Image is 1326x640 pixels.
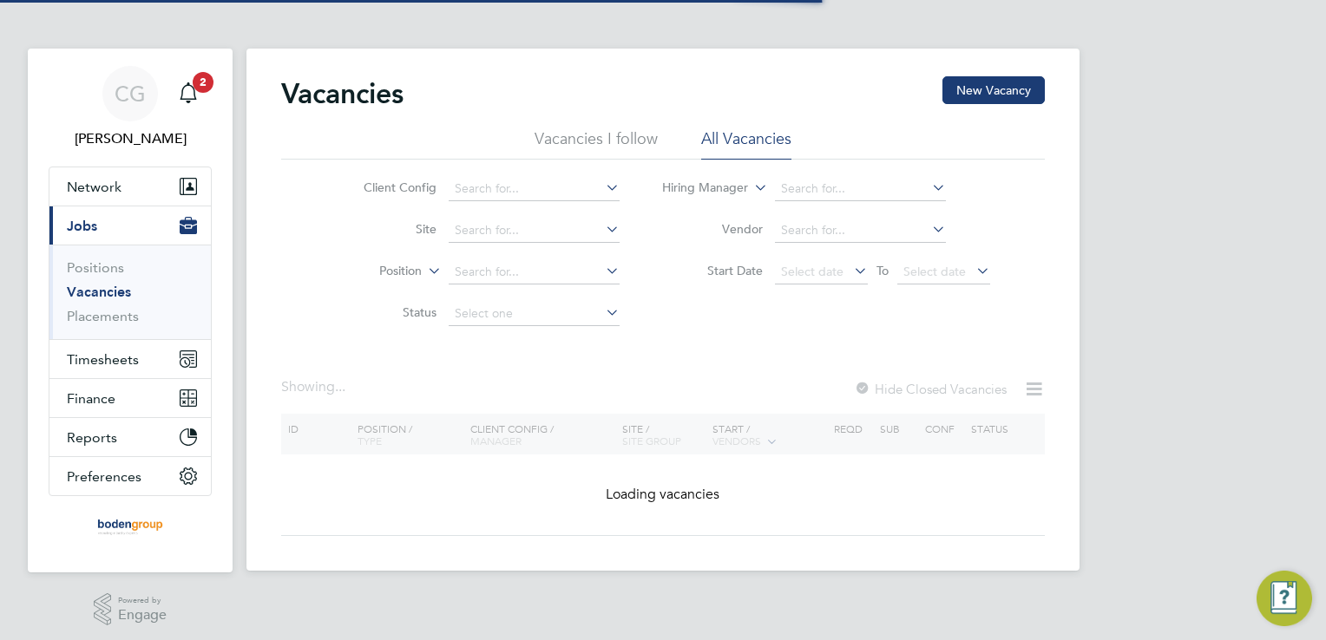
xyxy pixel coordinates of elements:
[49,66,212,149] a: CG[PERSON_NAME]
[942,76,1045,104] button: New Vacancy
[118,608,167,623] span: Engage
[67,308,139,324] a: Placements
[49,418,211,456] button: Reports
[94,593,167,626] a: Powered byEngage
[281,76,404,111] h2: Vacancies
[115,82,146,105] span: CG
[337,180,437,195] label: Client Config
[49,457,211,495] button: Preferences
[854,381,1007,397] label: Hide Closed Vacancies
[118,593,167,608] span: Powered by
[28,49,233,572] nav: Main navigation
[193,72,213,93] span: 2
[171,66,206,121] a: 2
[67,351,139,368] span: Timesheets
[67,468,141,485] span: Preferences
[903,264,966,279] span: Select date
[49,340,211,378] button: Timesheets
[67,179,121,195] span: Network
[92,513,169,541] img: boden-group-logo-retina.png
[648,180,748,197] label: Hiring Manager
[663,263,763,278] label: Start Date
[67,429,117,446] span: Reports
[449,260,620,284] input: Search for...
[781,264,844,279] span: Select date
[49,128,212,149] span: Connor Gwilliam
[871,259,894,282] span: To
[49,379,211,417] button: Finance
[67,390,115,407] span: Finance
[335,378,345,395] span: ...
[701,128,791,160] li: All Vacancies
[322,263,422,280] label: Position
[663,221,763,237] label: Vendor
[67,259,124,276] a: Positions
[449,302,620,326] input: Select one
[49,167,211,206] button: Network
[49,245,211,339] div: Jobs
[67,284,131,300] a: Vacancies
[449,177,620,201] input: Search for...
[49,206,211,245] button: Jobs
[449,219,620,243] input: Search for...
[337,221,437,237] label: Site
[49,513,212,541] a: Go to home page
[775,219,946,243] input: Search for...
[67,218,97,234] span: Jobs
[535,128,658,160] li: Vacancies I follow
[337,304,437,320] label: Status
[775,177,946,201] input: Search for...
[281,378,349,396] div: Showing
[1257,571,1312,626] button: Engage Resource Center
